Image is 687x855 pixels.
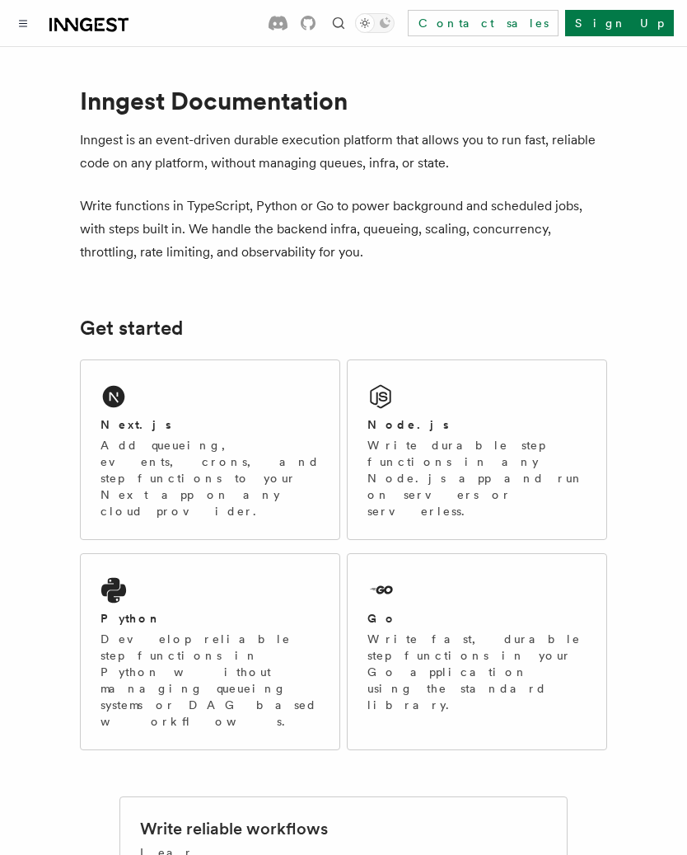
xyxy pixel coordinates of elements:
p: Write fast, durable step functions in your Go application using the standard library. [367,631,587,713]
button: Toggle dark mode [355,13,395,33]
a: PythonDevelop reliable step functions in Python without managing queueing systems or DAG based wo... [80,553,340,750]
h2: Next.js [100,416,171,433]
a: Contact sales [408,10,558,36]
h2: Python [100,610,161,627]
button: Find something... [329,13,348,33]
p: Add queueing, events, crons, and step functions to your Next app on any cloud provider. [100,437,320,519]
a: Next.jsAdd queueing, events, crons, and step functions to your Next app on any cloud provider. [80,359,340,540]
h1: Inngest Documentation [80,86,607,115]
p: Inngest is an event-driven durable execution platform that allows you to run fast, reliable code ... [80,129,607,175]
h2: Write reliable workflows [140,817,328,840]
button: Toggle navigation [13,13,33,33]
h2: Node.js [367,416,449,433]
a: Sign Up [565,10,674,36]
a: Get started [80,317,183,340]
h2: Go [367,610,397,627]
a: GoWrite fast, durable step functions in your Go application using the standard library. [347,553,607,750]
a: Node.jsWrite durable step functions in any Node.js app and run on servers or serverless. [347,359,607,540]
p: Write functions in TypeScript, Python or Go to power background and scheduled jobs, with steps bu... [80,195,607,264]
p: Develop reliable step functions in Python without managing queueing systems or DAG based workflows. [100,631,320,730]
p: Write durable step functions in any Node.js app and run on servers or serverless. [367,437,587,519]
